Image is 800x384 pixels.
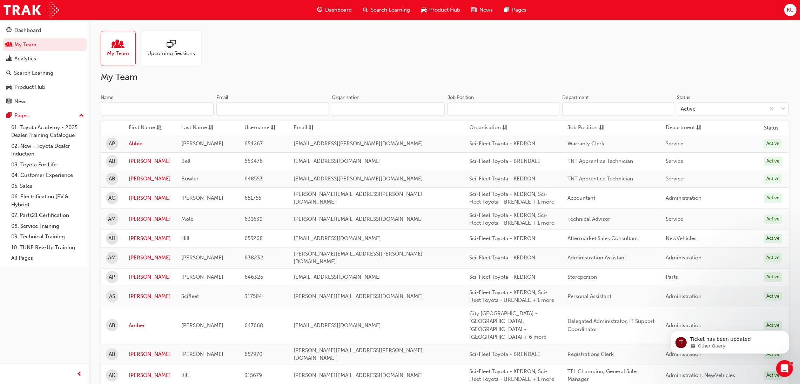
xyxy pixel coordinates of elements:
[311,3,357,17] a: guage-iconDashboard
[764,272,782,282] div: Active
[114,40,123,49] span: people-icon
[3,95,87,108] a: News
[469,289,554,304] span: Sci-Fleet Toyota - KEDRON, Sci-Fleet Toyota - BRENDALE + 1 more
[109,234,116,243] span: AH
[294,124,332,132] button: Emailsorting-icon
[244,176,263,182] span: 648553
[294,322,381,329] span: [EMAIL_ADDRESS][DOMAIN_NAME]
[109,350,115,358] span: AB
[6,99,12,105] span: news-icon
[416,3,466,17] a: car-iconProduct Hub
[244,140,263,147] span: 654267
[109,140,115,148] span: AP
[567,124,598,132] span: Job Position
[244,322,263,329] span: 647668
[666,124,695,132] span: Department
[244,254,263,261] span: 638232
[181,195,223,201] span: [PERSON_NAME]
[567,195,595,201] span: Accountant
[567,124,606,132] button: Job Positionsorting-icon
[8,122,87,141] a: 01. Toyota Academy - 2025 Dealer Training Catalogue
[109,322,115,330] span: AB
[764,174,782,184] div: Active
[429,6,460,14] span: Product Hub
[764,234,782,243] div: Active
[129,175,171,183] a: [PERSON_NAME]
[764,157,782,166] div: Active
[244,216,263,222] span: 631639
[8,231,87,242] a: 09. Technical Training
[471,6,477,14] span: news-icon
[14,83,45,91] div: Product Hub
[181,293,199,299] span: Scifleet
[14,112,29,120] div: Pages
[129,140,171,148] a: Abbie
[666,124,704,132] button: Departmentsorting-icon
[3,109,87,122] button: Pages
[781,105,786,114] span: down-icon
[294,347,423,362] span: [PERSON_NAME][EMAIL_ADDRESS][PERSON_NAME][DOMAIN_NAME]
[181,124,220,132] button: Last Namesorting-icon
[294,293,423,299] span: [PERSON_NAME][EMAIL_ADDRESS][DOMAIN_NAME]
[466,3,498,17] a: news-iconNews
[181,351,223,357] span: [PERSON_NAME]
[666,216,683,222] span: Service
[696,124,701,132] span: sorting-icon
[181,176,199,182] span: Bowler
[181,216,193,222] span: Mole
[567,176,633,182] span: TNT Apprentice Technician
[666,293,701,299] span: Administration
[764,292,782,301] div: Active
[6,27,12,34] span: guage-icon
[294,216,423,222] span: [PERSON_NAME][EMAIL_ADDRESS][DOMAIN_NAME]
[479,6,493,14] span: News
[469,124,501,132] span: Organisation
[567,293,611,299] span: Personal Assistant
[129,124,155,132] span: First Name
[129,371,171,379] a: [PERSON_NAME]
[129,273,171,281] a: [PERSON_NAME]
[3,67,87,80] a: Search Learning
[666,274,678,280] span: Parts
[448,94,474,101] div: Job Position
[8,159,87,170] a: 03. Toyota For Life
[666,372,735,378] span: Administration, NewVehicles
[14,55,36,63] div: Analytics
[562,102,674,115] input: Department
[294,176,423,182] span: [EMAIL_ADDRESS][PERSON_NAME][DOMAIN_NAME]
[666,176,683,182] span: Service
[101,31,141,66] a: My Team
[677,94,690,101] div: Status
[567,351,614,357] span: Registrations Clerk
[567,368,639,383] span: TFL Champion, General Sales Manager
[181,124,207,132] span: Last Name
[6,56,12,62] span: chart-icon
[469,140,535,147] span: Sci-Fleet Toyota - KEDRON
[107,49,129,58] span: My Team
[776,360,793,377] iframe: Intercom live chat
[469,351,540,357] span: Sci-Fleet Toyota - BRENDALE
[109,194,116,202] span: AG
[129,292,171,300] a: [PERSON_NAME]
[3,24,87,37] a: Dashboard
[666,195,701,201] span: Administration
[14,69,53,77] div: Search Learning
[294,372,423,378] span: [PERSON_NAME][EMAIL_ADDRESS][DOMAIN_NAME]
[787,6,794,14] span: KC
[469,158,540,164] span: Sci-Fleet Toyota - BRENDALE
[764,124,779,132] th: Status
[108,254,116,262] span: AM
[764,214,782,224] div: Active
[181,254,223,261] span: [PERSON_NAME]
[371,6,410,14] span: Search Learning
[109,157,115,165] span: AB
[599,124,604,132] span: sorting-icon
[8,221,87,232] a: 08. Service Training
[101,102,214,115] input: Name
[666,235,697,241] span: NewVehicles
[14,26,41,34] div: Dashboard
[109,273,115,281] span: AP
[167,40,176,49] span: sessionType_ONLINE_URL-icon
